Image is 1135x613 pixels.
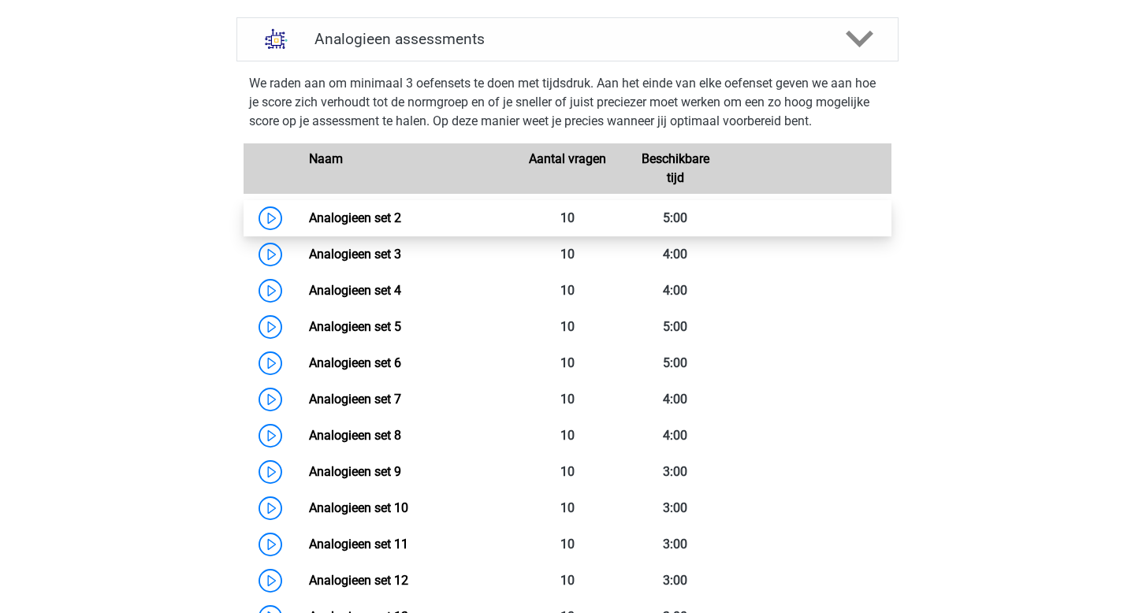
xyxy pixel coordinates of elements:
a: Analogieen set 9 [309,464,401,479]
div: Aantal vragen [513,150,621,188]
a: Analogieen set 4 [309,283,401,298]
div: Beschikbare tijd [621,150,729,188]
a: Analogieen set 6 [309,355,401,370]
div: Naam [297,150,513,188]
p: We raden aan om minimaal 3 oefensets te doen met tijdsdruk. Aan het einde van elke oefenset geven... [249,74,886,131]
a: Analogieen set 10 [309,500,408,515]
a: Analogieen set 3 [309,247,401,262]
a: Analogieen set 7 [309,392,401,407]
a: Analogieen set 11 [309,537,408,552]
a: Analogieen set 5 [309,319,401,334]
img: analogieen assessments [256,19,296,59]
a: Analogieen set 8 [309,428,401,443]
a: Analogieen set 12 [309,573,408,588]
h4: Analogieen assessments [314,30,821,48]
a: assessments Analogieen assessments [230,17,905,61]
a: Analogieen set 2 [309,210,401,225]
